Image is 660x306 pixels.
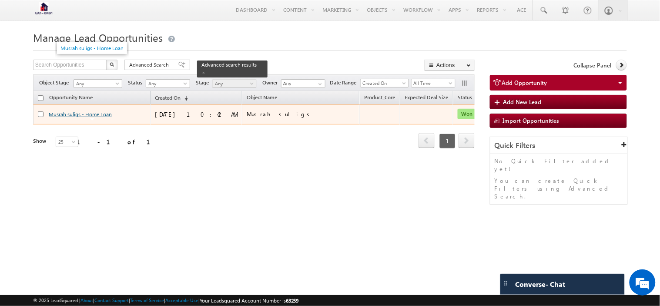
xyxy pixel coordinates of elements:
[77,137,161,147] div: 1 - 1 of 1
[45,93,97,104] a: Opportunity Name
[360,79,409,87] a: Created On
[49,94,93,101] span: Opportunity Name
[94,297,129,303] a: Contact Support
[155,94,181,101] span: Created On
[128,79,146,87] span: Status
[502,79,547,86] span: Add Opportunity
[330,79,360,87] span: Date Range
[574,61,612,69] span: Collapse Panel
[33,30,163,44] span: Manage Lead Opportunities
[459,133,475,148] span: next
[129,61,171,69] span: Advanced Search
[439,134,456,148] span: 1
[425,60,475,71] button: Actions
[33,296,299,305] span: © 2025 LeadSquared | | | | |
[146,80,188,87] span: Any
[364,94,395,101] span: Product_Core
[262,79,281,87] span: Owner
[143,4,164,25] div: Minimize live chat window
[33,137,49,145] div: Show
[516,280,566,288] span: Converse - Chat
[146,79,190,88] a: Any
[400,93,452,104] a: Expected Deal Size
[503,280,509,287] img: carter-drag
[412,79,453,87] span: All Time
[165,297,198,303] a: Acceptable Use
[411,79,456,87] a: All Time
[213,80,254,87] span: Any
[459,134,475,148] a: next
[181,95,188,102] span: (sorted descending)
[60,45,124,51] a: Musrah suligs - Home Loan
[15,46,37,57] img: d_60004797649_company_0_60004797649
[490,137,627,154] div: Quick Filters
[453,93,476,104] a: Status
[419,134,435,148] a: prev
[419,133,435,148] span: prev
[314,80,325,88] a: Show All Items
[80,297,93,303] a: About
[242,93,281,104] span: Object Name
[130,297,164,303] a: Terms of Service
[49,111,112,118] a: Musrah suligs - Home Loan
[201,61,257,68] span: Advanced search results
[495,177,623,200] p: You can create Quick Filters using Advanced Search.
[286,297,299,304] span: 63259
[56,137,78,147] a: 25
[45,46,146,57] div: Chat with us now
[39,79,72,87] span: Object Stage
[212,79,257,88] a: Any
[495,157,623,173] p: No Quick Filter added yet!
[151,93,192,104] a: Created On(sorted descending)
[503,117,559,124] span: Import Opportunities
[11,81,159,232] textarea: Type your message and hit 'Enter'
[281,79,325,88] input: Type to Search
[33,2,55,17] img: Custom Logo
[200,297,299,304] span: Your Leadsquared Account Number is
[38,95,44,101] input: Check all records
[247,110,313,118] span: Musrah suligs
[361,79,406,87] span: Created On
[405,94,448,101] span: Expected Deal Size
[503,98,542,105] span: Add New Lead
[56,138,79,146] span: 25
[458,109,476,119] span: Won
[118,240,158,252] em: Start Chat
[196,79,212,87] span: Stage
[155,111,238,118] div: [DATE] 10:42 AM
